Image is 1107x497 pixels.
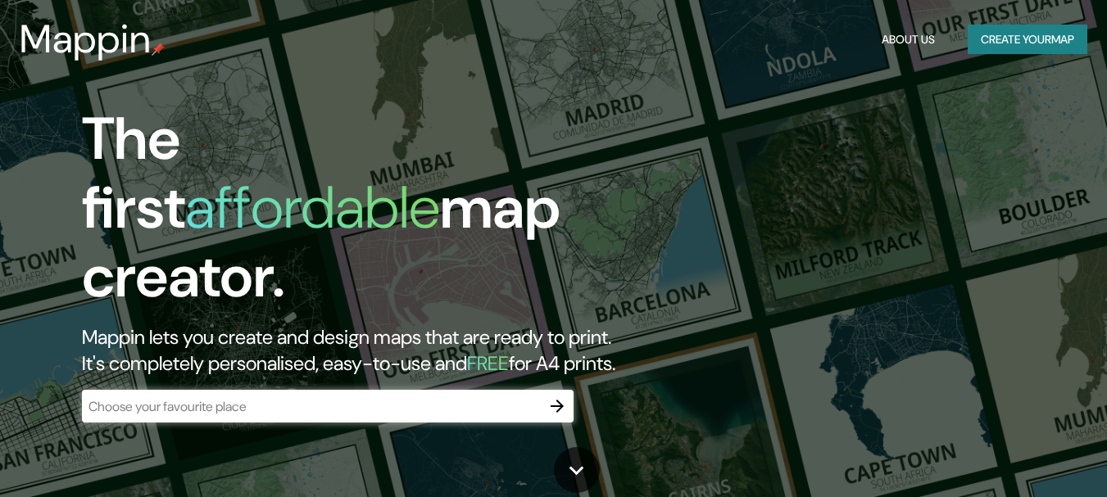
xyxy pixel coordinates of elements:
img: mappin-pin [152,43,165,56]
h5: FREE [467,350,509,376]
h3: Mappin [20,16,152,62]
h1: The first map creator. [82,105,636,324]
button: Create yourmap [968,25,1087,55]
button: About Us [875,25,941,55]
h2: Mappin lets you create and design maps that are ready to print. It's completely personalised, eas... [82,324,636,377]
h1: affordable [185,169,440,246]
input: Choose your favourite place [82,397,541,416]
